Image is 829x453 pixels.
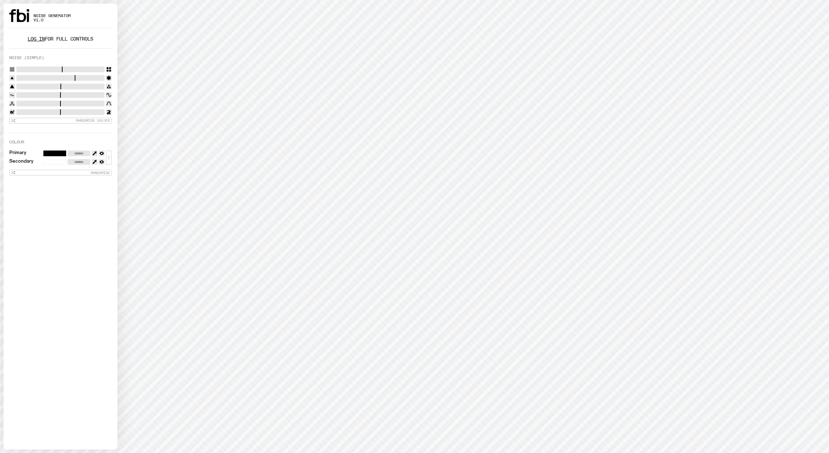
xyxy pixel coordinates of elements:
button: ↕ [106,151,112,165]
span: Randomise Values [76,118,110,122]
a: Log in [28,36,45,42]
button: Randomise Values [9,118,112,123]
span: v1.0 [33,18,71,22]
button: Randomise [9,170,112,175]
label: Secondary [9,159,33,165]
p: for full controls [9,37,112,41]
label: Noise (Simple) [9,56,44,60]
span: Randomise [91,171,110,175]
label: Colour [9,140,24,144]
span: Noise Generator [33,14,71,18]
label: Primary [9,151,26,156]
